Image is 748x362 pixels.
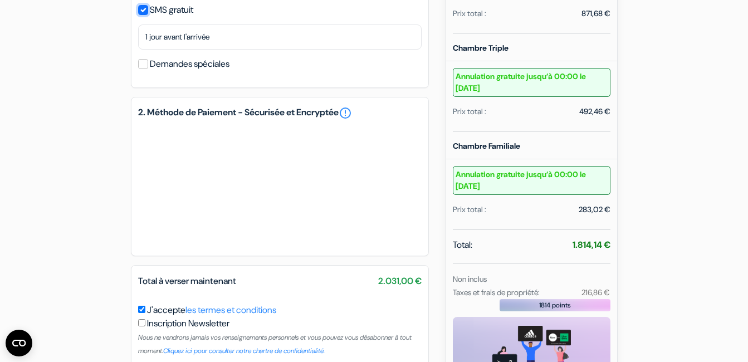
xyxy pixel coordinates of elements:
[573,239,610,251] strong: 1.814,14 €
[136,122,424,249] iframe: Cadre de saisie sécurisé pour le paiement
[453,43,509,53] b: Chambre Triple
[138,333,412,355] small: Nous ne vendrons jamais vos renseignements personnels et vous pouvez vous désabonner à tout moment.
[453,8,486,19] div: Prix total :
[453,166,610,195] small: Annulation gratuite jusqu’à 00:00 le [DATE]
[378,275,422,288] span: 2.031,00 €
[539,300,571,310] span: 1814 points
[579,106,610,118] div: 492,46 €
[138,106,422,120] h5: 2. Méthode de Paiement - Sécurisée et Encryptée
[150,56,229,72] label: Demandes spéciales
[150,2,193,18] label: SMS gratuit
[453,106,486,118] div: Prix total :
[339,106,352,120] a: error_outline
[147,304,276,317] label: J'accepte
[163,346,325,355] a: Cliquez ici pour consulter notre chartre de confidentialité.
[453,287,540,297] small: Taxes et frais de propriété:
[453,238,472,252] span: Total:
[138,275,236,287] span: Total à verser maintenant
[579,204,610,216] div: 283,02 €
[581,8,610,19] div: 871,68 €
[6,330,32,356] button: CMP-Widget öffnen
[453,274,487,284] small: Non inclus
[147,317,229,330] label: Inscription Newsletter
[185,304,276,316] a: les termes et conditions
[453,141,520,151] b: Chambre Familiale
[581,287,610,297] small: 216,86 €
[453,204,486,216] div: Prix total :
[453,68,610,97] small: Annulation gratuite jusqu’à 00:00 le [DATE]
